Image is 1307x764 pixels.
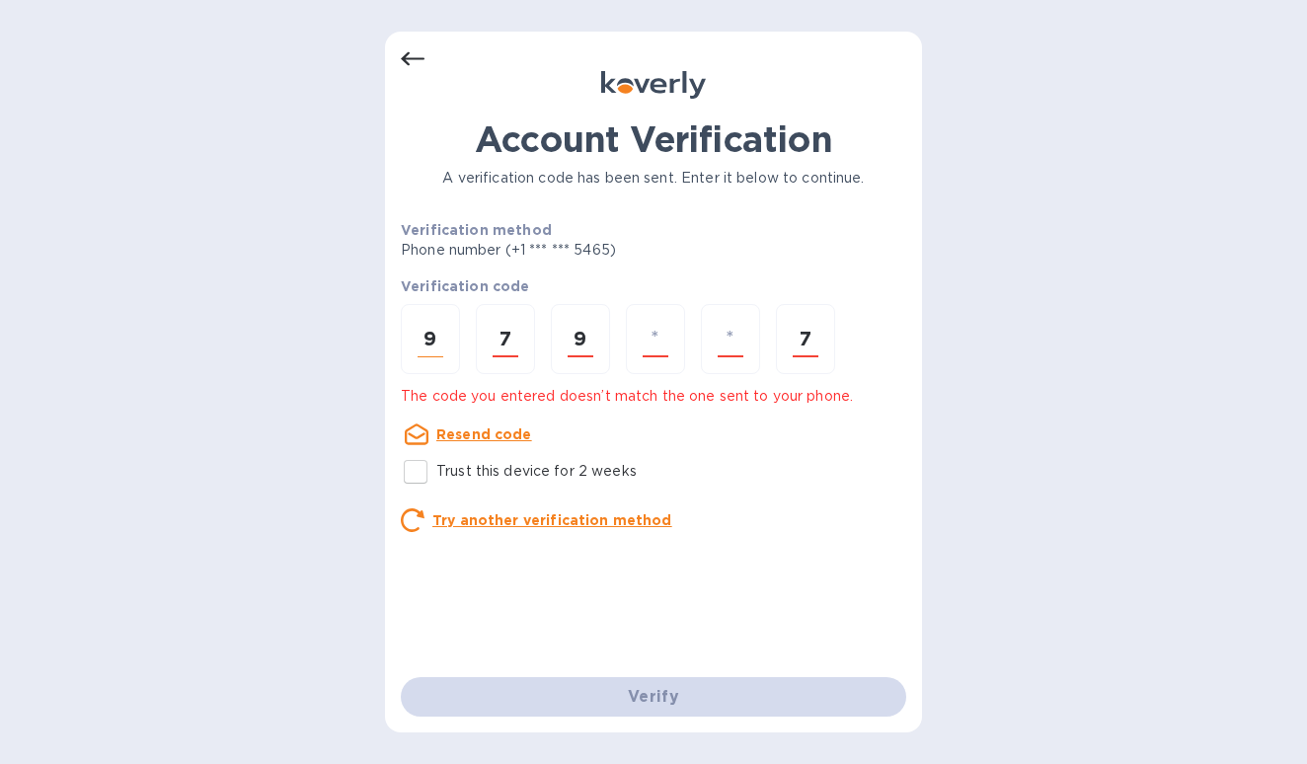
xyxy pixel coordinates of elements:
h1: Account Verification [401,118,906,160]
u: Resend code [436,426,532,442]
u: Try another verification method [432,512,672,528]
p: The code you entered doesn’t match the one sent to your phone. [401,386,906,407]
p: A verification code has been sent. Enter it below to continue. [401,168,906,189]
b: Verification method [401,222,552,238]
p: Verification code [401,276,906,296]
p: Phone number (+1 *** *** 5465) [401,240,767,261]
p: Trust this device for 2 weeks [436,461,637,482]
